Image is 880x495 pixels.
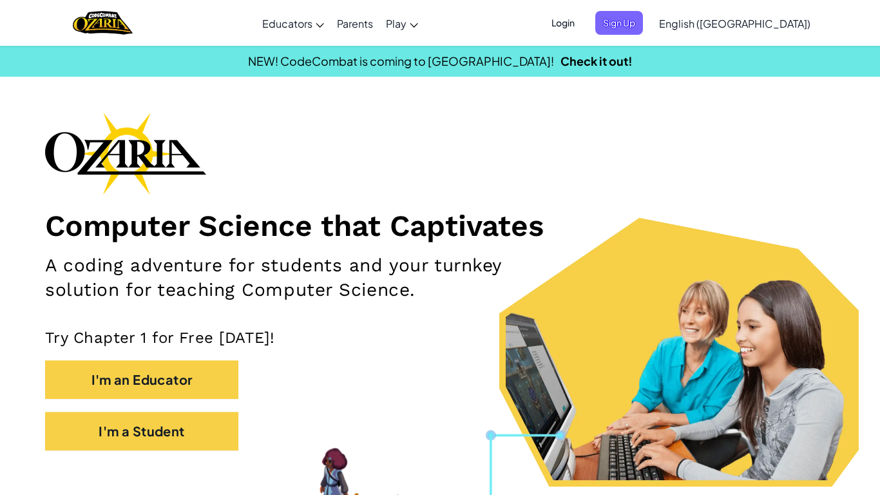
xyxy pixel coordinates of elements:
[379,6,425,41] a: Play
[45,112,206,195] img: Ozaria branding logo
[248,53,554,68] span: NEW! CodeCombat is coming to [GEOGRAPHIC_DATA]!
[45,412,238,451] button: I'm a Student
[659,17,810,30] span: English ([GEOGRAPHIC_DATA])
[595,11,643,35] button: Sign Up
[653,6,817,41] a: English ([GEOGRAPHIC_DATA])
[262,17,312,30] span: Educators
[45,328,835,347] p: Try Chapter 1 for Free [DATE]!
[386,17,407,30] span: Play
[45,360,238,399] button: I'm an Educator
[330,6,379,41] a: Parents
[73,10,133,36] a: Ozaria by CodeCombat logo
[544,11,582,35] button: Login
[256,6,330,41] a: Educators
[73,10,133,36] img: Home
[560,53,633,68] a: Check it out!
[45,208,835,244] h1: Computer Science that Captivates
[45,253,574,302] h2: A coding adventure for students and your turnkey solution for teaching Computer Science.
